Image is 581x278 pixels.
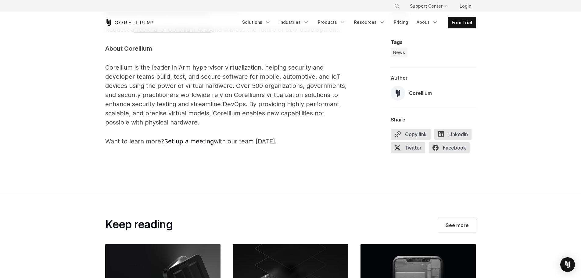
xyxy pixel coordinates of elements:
div: Tags [391,39,476,45]
div: Corellium [409,89,432,97]
h2: Keep reading [105,218,173,231]
span: Twitter [391,142,425,153]
span: Facebook [429,142,470,153]
a: Products [314,17,349,28]
a: Resources [350,17,389,28]
a: Corellium Home [105,19,154,26]
a: Free Trial [448,17,476,28]
p: About Corellium [105,44,349,53]
span: LinkedIn [434,129,472,140]
button: Copy link [391,129,431,140]
a: About [413,17,442,28]
div: Share [391,117,476,123]
a: Solutions [238,17,274,28]
a: Industries [276,17,313,28]
a: Facebook [429,142,473,156]
a: See more [438,218,476,233]
div: Navigation Menu [238,17,476,28]
a: Pricing [390,17,412,28]
a: Set up a meeting [164,138,214,145]
a: Login [455,1,476,12]
a: Support Center [405,1,452,12]
span: Corellium is the leader in Arm hypervisor virtualization, helping security and developer teams bu... [105,64,347,126]
div: Author [391,75,476,81]
span: News [393,49,405,56]
div: Navigation Menu [387,1,476,12]
a: Twitter [391,142,429,156]
a: LinkedIn [434,129,475,142]
div: Open Intercom Messenger [560,257,575,272]
a: News [391,48,407,57]
img: Corellium [391,86,405,100]
p: Want to learn more? with our team [DATE]. [105,137,349,146]
button: Search [392,1,403,12]
span: See more [446,222,469,229]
